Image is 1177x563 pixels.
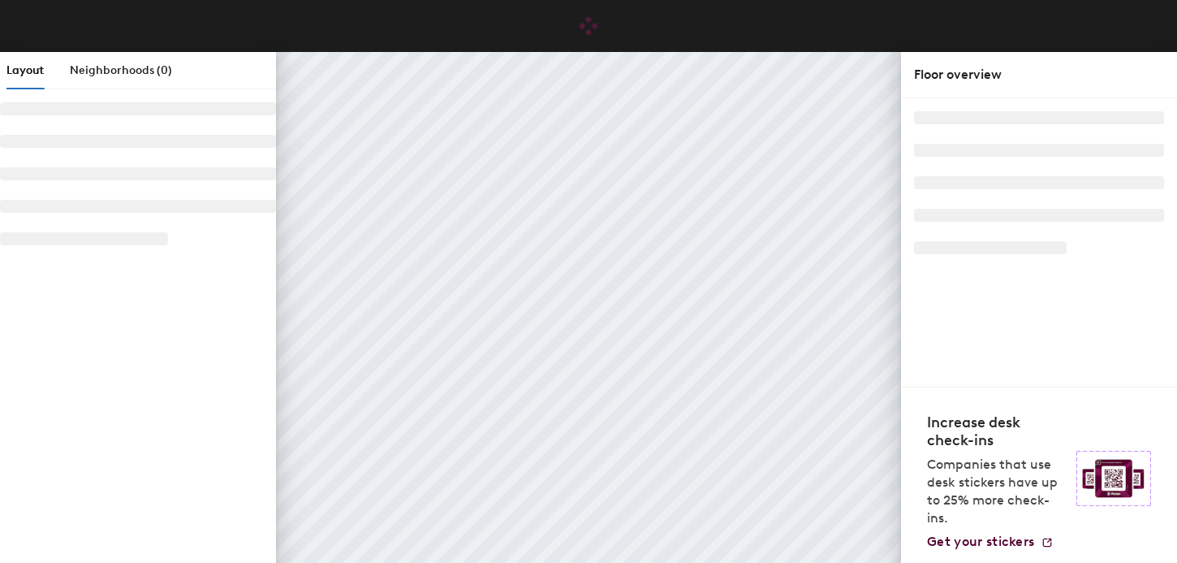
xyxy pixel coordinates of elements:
[927,534,1054,550] a: Get your stickers
[6,63,44,77] span: Layout
[927,534,1034,549] span: Get your stickers
[70,63,172,77] span: Neighborhoods (0)
[927,456,1067,527] p: Companies that use desk stickers have up to 25% more check-ins.
[914,65,1164,84] div: Floor overview
[927,414,1067,449] h4: Increase desk check-ins
[1076,451,1151,506] img: Sticker logo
